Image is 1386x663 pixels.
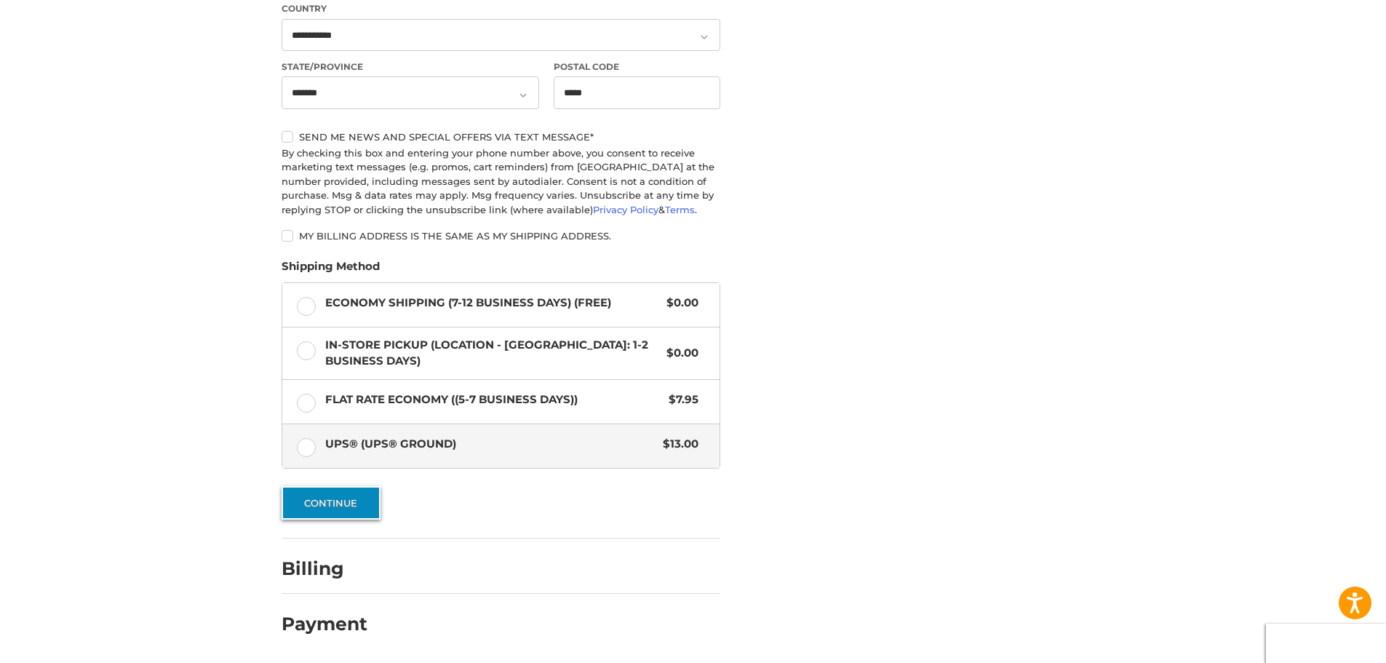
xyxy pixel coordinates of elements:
[659,345,698,362] span: $0.00
[593,204,658,215] a: Privacy Policy
[282,60,539,74] label: State/Province
[282,486,381,520] button: Continue
[282,230,720,242] label: My billing address is the same as my shipping address.
[282,131,720,143] label: Send me news and special offers via text message*
[1266,624,1386,663] iframe: Google Customer Reviews
[665,204,695,215] a: Terms
[661,392,698,408] span: $7.95
[554,60,721,74] label: Postal Code
[659,295,698,311] span: $0.00
[282,258,380,282] legend: Shipping Method
[282,2,720,15] label: Country
[325,436,656,453] span: UPS® (UPS® Ground)
[325,392,662,408] span: Flat Rate Economy ((5-7 Business Days))
[656,436,698,453] span: $13.00
[282,557,367,580] h2: Billing
[325,337,660,370] span: In-Store Pickup (Location - [GEOGRAPHIC_DATA]: 1-2 BUSINESS DAYS)
[325,295,660,311] span: Economy Shipping (7-12 Business Days) (Free)
[282,146,720,218] div: By checking this box and entering your phone number above, you consent to receive marketing text ...
[282,613,367,635] h2: Payment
